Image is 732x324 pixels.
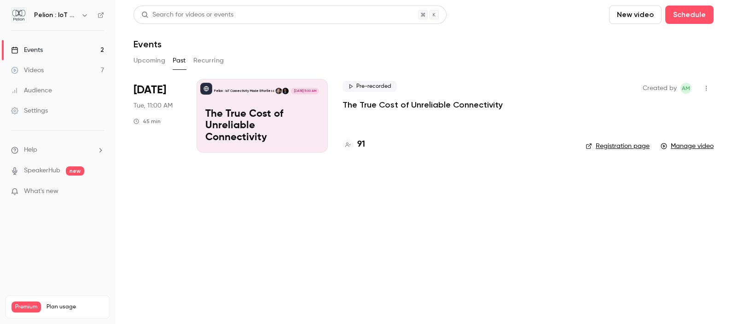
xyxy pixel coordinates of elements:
[24,145,37,155] span: Help
[134,53,165,68] button: Upcoming
[24,187,58,196] span: What's new
[343,138,365,151] a: 91
[134,118,161,125] div: 45 min
[275,88,282,94] img: Alan Tait
[34,11,77,20] h6: Pelion : IoT Connectivity Made Effortless
[343,99,503,110] a: The True Cost of Unreliable Connectivity
[343,81,397,92] span: Pre-recorded
[214,89,274,93] p: Pelion : IoT Connectivity Made Effortless
[12,8,26,23] img: Pelion : IoT Connectivity Made Effortless
[11,86,52,95] div: Audience
[665,6,714,24] button: Schedule
[134,79,182,153] div: Apr 15 Tue, 11:00 AM (Europe/London)
[680,83,691,94] span: Anna Murdoch
[173,53,186,68] button: Past
[197,79,328,153] a: The True Cost of Unreliable ConnectivityPelion : IoT Connectivity Made EffortlessFredrik Stålbran...
[11,106,48,115] div: Settings
[357,138,365,151] h4: 91
[661,142,714,151] a: Manage video
[682,83,690,94] span: AM
[134,83,166,97] span: [DATE]
[66,166,84,176] span: new
[586,142,650,151] a: Registration page
[93,188,104,196] iframe: Noticeable Trigger
[282,88,289,94] img: Fredrik Stålbrand
[11,45,43,55] div: Events
[24,166,60,176] a: SpeakerHub
[46,303,104,311] span: Plan usage
[141,10,233,20] div: Search for videos or events
[193,53,224,68] button: Recurring
[11,66,44,75] div: Videos
[12,301,41,313] span: Premium
[643,83,677,94] span: Created by
[134,39,162,50] h1: Events
[291,88,319,94] span: [DATE] 11:00 AM
[609,6,662,24] button: New video
[134,101,173,110] span: Tue, 11:00 AM
[205,108,319,144] p: The True Cost of Unreliable Connectivity
[11,145,104,155] li: help-dropdown-opener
